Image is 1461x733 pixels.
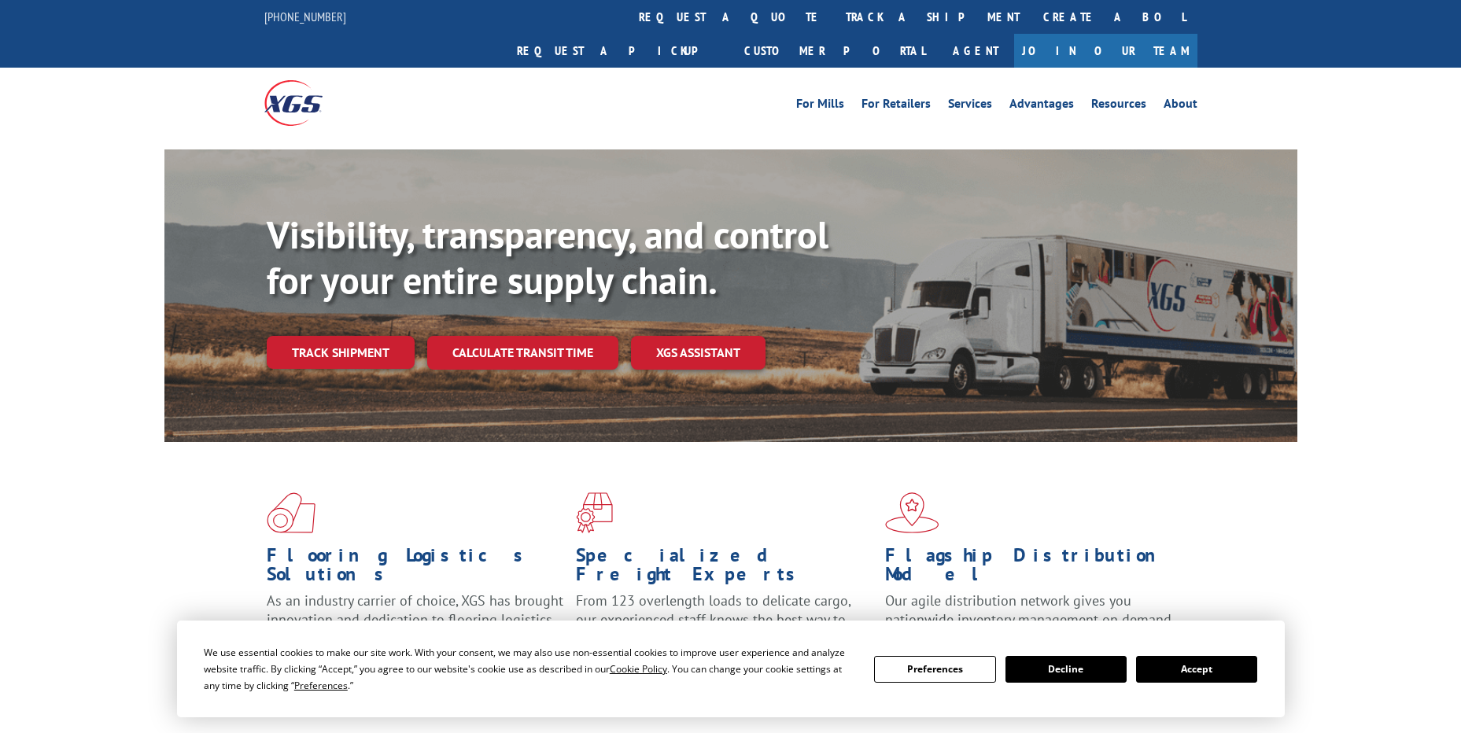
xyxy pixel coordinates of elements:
a: For Mills [796,98,844,115]
img: xgs-icon-focused-on-flooring-red [576,492,613,533]
p: From 123 overlength loads to delicate cargo, our experienced staff knows the best way to move you... [576,591,873,661]
a: Track shipment [267,336,415,369]
a: For Retailers [861,98,931,115]
button: Decline [1005,656,1127,683]
a: Calculate transit time [427,336,618,370]
b: Visibility, transparency, and control for your entire supply chain. [267,210,828,304]
a: Agent [937,34,1014,68]
a: Resources [1091,98,1146,115]
a: Join Our Team [1014,34,1197,68]
button: Accept [1136,656,1257,683]
div: We use essential cookies to make our site work. With your consent, we may also use non-essential ... [204,644,855,694]
a: [PHONE_NUMBER] [264,9,346,24]
a: Customer Portal [732,34,937,68]
img: xgs-icon-total-supply-chain-intelligence-red [267,492,315,533]
a: Services [948,98,992,115]
button: Preferences [874,656,995,683]
span: Cookie Policy [610,662,667,676]
span: Preferences [294,679,348,692]
a: Advantages [1009,98,1074,115]
a: XGS ASSISTANT [631,336,766,370]
h1: Specialized Freight Experts [576,546,873,591]
h1: Flagship Distribution Model [885,546,1182,591]
a: Request a pickup [505,34,732,68]
span: As an industry carrier of choice, XGS has brought innovation and dedication to flooring logistics... [267,591,563,647]
div: Cookie Consent Prompt [177,621,1285,717]
h1: Flooring Logistics Solutions [267,546,564,591]
a: About [1164,98,1197,115]
img: xgs-icon-flagship-distribution-model-red [885,492,939,533]
span: Our agile distribution network gives you nationwide inventory management on demand. [885,591,1175,628]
